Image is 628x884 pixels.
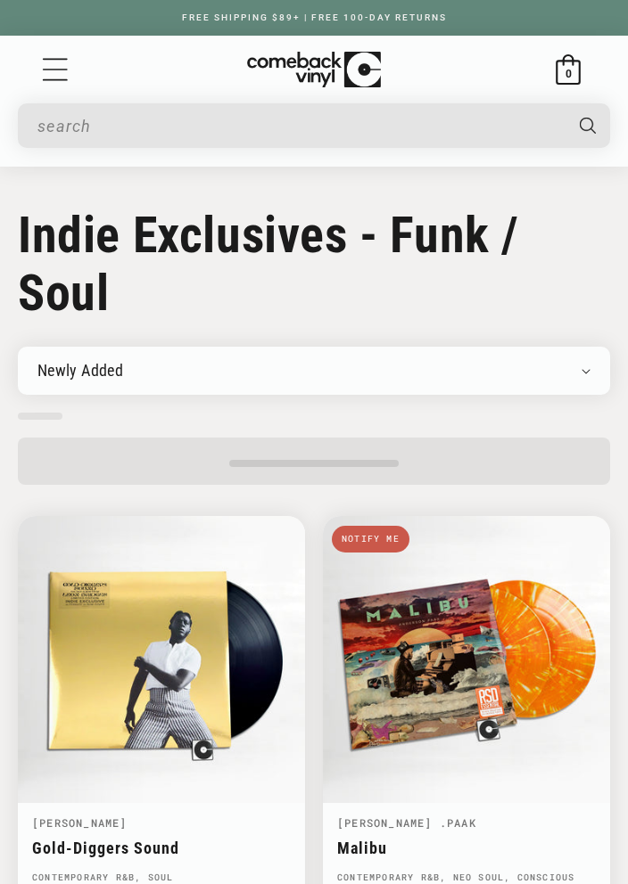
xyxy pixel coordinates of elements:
[164,12,465,22] a: FREE SHIPPING $89+ | FREE 100-DAY RETURNS
[247,52,381,88] img: ComebackVinyl.com
[566,67,572,80] span: 0
[37,108,561,144] input: search
[32,815,128,830] a: [PERSON_NAME]
[337,815,476,830] a: [PERSON_NAME] .Paak
[337,839,596,857] a: Malibu
[18,103,610,148] div: Search
[18,207,610,323] h1: Indie Exclusives - Funk / Soul
[32,839,291,857] a: Gold-Diggers Sound
[563,103,612,148] button: Search
[40,54,70,85] summary: Menu
[18,438,610,485] button: Loading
